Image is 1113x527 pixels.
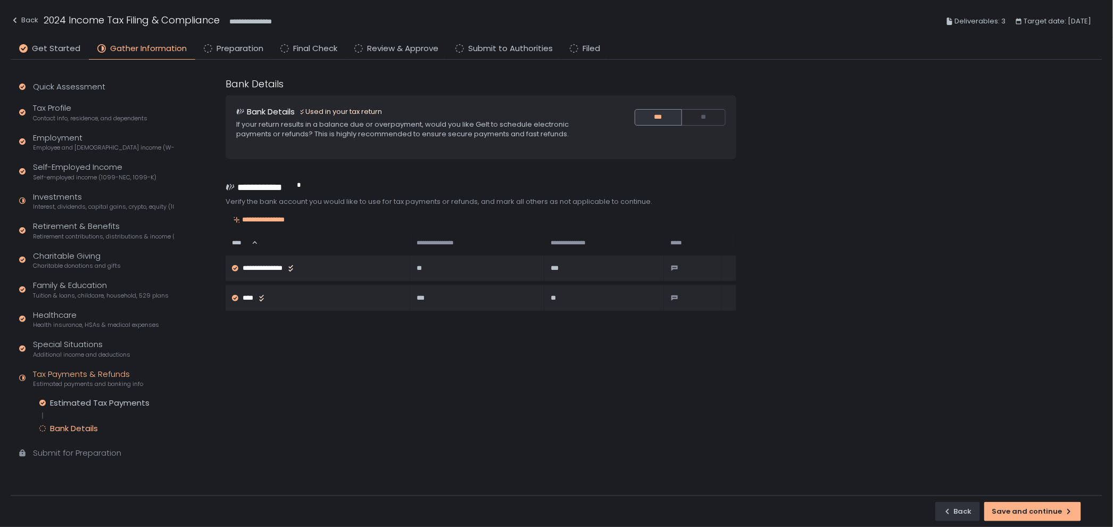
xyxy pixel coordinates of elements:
[33,102,147,122] div: Tax Profile
[33,262,121,270] span: Charitable donations and gifts
[992,507,1073,516] div: Save and continue
[32,43,80,55] span: Get Started
[236,120,592,139] div: If your return results in a balance due or overpayment, would you like Gelt to schedule electroni...
[33,144,174,152] span: Employee and [DEMOGRAPHIC_DATA] income (W-2s)
[984,502,1081,521] button: Save and continue
[935,502,980,521] button: Back
[33,309,159,330] div: Healthcare
[226,197,736,207] div: Verify the bank account you would like to use for tax payments or refunds, and mark all others as...
[299,107,382,117] div: Used in your tax return
[955,15,1006,28] span: Deliverables: 3
[247,106,295,118] h1: Bank Details
[33,132,174,152] div: Employment
[50,423,98,434] div: Bank Details
[33,351,130,359] span: Additional income and deductions
[33,114,147,122] span: Contact info, residence, and dependents
[33,233,174,241] span: Retirement contributions, distributions & income (1099-R, 5498)
[1024,15,1092,28] span: Target date: [DATE]
[293,43,337,55] span: Final Check
[44,13,220,27] h1: 2024 Income Tax Filing & Compliance
[468,43,553,55] span: Submit to Authorities
[33,203,174,211] span: Interest, dividends, capital gains, crypto, equity (1099s, K-1s)
[33,368,143,389] div: Tax Payments & Refunds
[33,250,121,270] div: Charitable Giving
[33,380,143,388] span: Estimated payments and banking info
[33,174,156,182] span: Self-employed income (1099-NEC, 1099-K)
[217,43,263,55] span: Preparation
[33,321,159,329] span: Health insurance, HSAs & medical expenses
[33,279,169,300] div: Family & Education
[33,339,130,359] div: Special Situations
[11,14,38,27] div: Back
[110,43,187,55] span: Gather Information
[226,77,284,91] h1: Bank Details
[33,220,174,241] div: Retirement & Benefits
[33,447,121,459] div: Submit for Preparation
[367,43,438,55] span: Review & Approve
[583,43,600,55] span: Filed
[33,191,174,211] div: Investments
[943,507,972,516] div: Back
[33,161,156,182] div: Self-Employed Income
[50,398,149,408] div: Estimated Tax Payments
[33,292,169,300] span: Tuition & loans, childcare, household, 529 plans
[11,13,38,30] button: Back
[33,81,105,93] div: Quick Assessment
